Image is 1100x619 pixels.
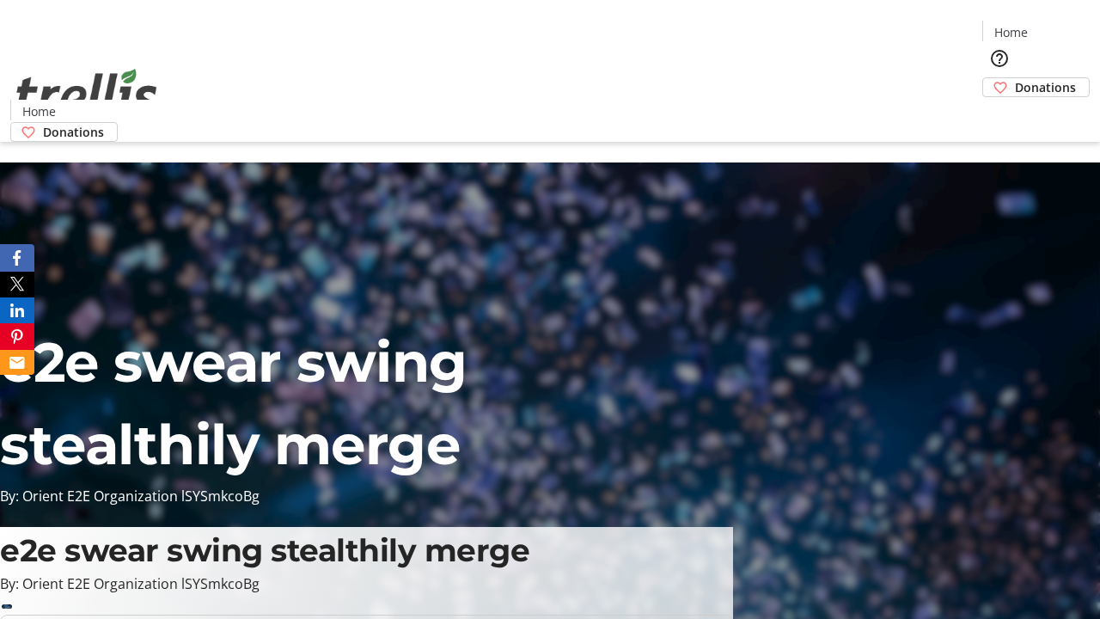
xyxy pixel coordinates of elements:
[10,122,118,142] a: Donations
[22,102,56,120] span: Home
[43,123,104,141] span: Donations
[983,23,1038,41] a: Home
[994,23,1028,41] span: Home
[982,97,1017,132] button: Cart
[10,50,163,136] img: Orient E2E Organization lSYSmkcoBg's Logo
[11,102,66,120] a: Home
[982,41,1017,76] button: Help
[982,77,1090,97] a: Donations
[1015,78,1076,96] span: Donations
